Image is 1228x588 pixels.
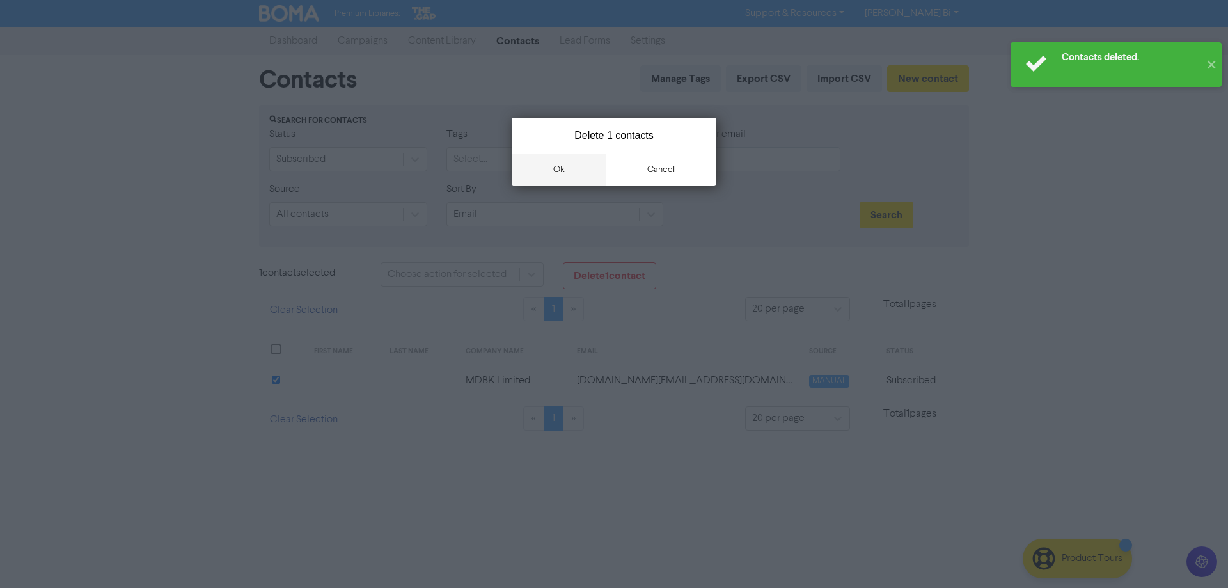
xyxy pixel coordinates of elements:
[512,154,606,186] button: ok
[1062,51,1199,64] div: Contacts deleted.
[512,118,716,154] div: Delete 1 contacts
[1067,450,1228,588] iframe: Chat Widget
[606,154,717,186] button: cancel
